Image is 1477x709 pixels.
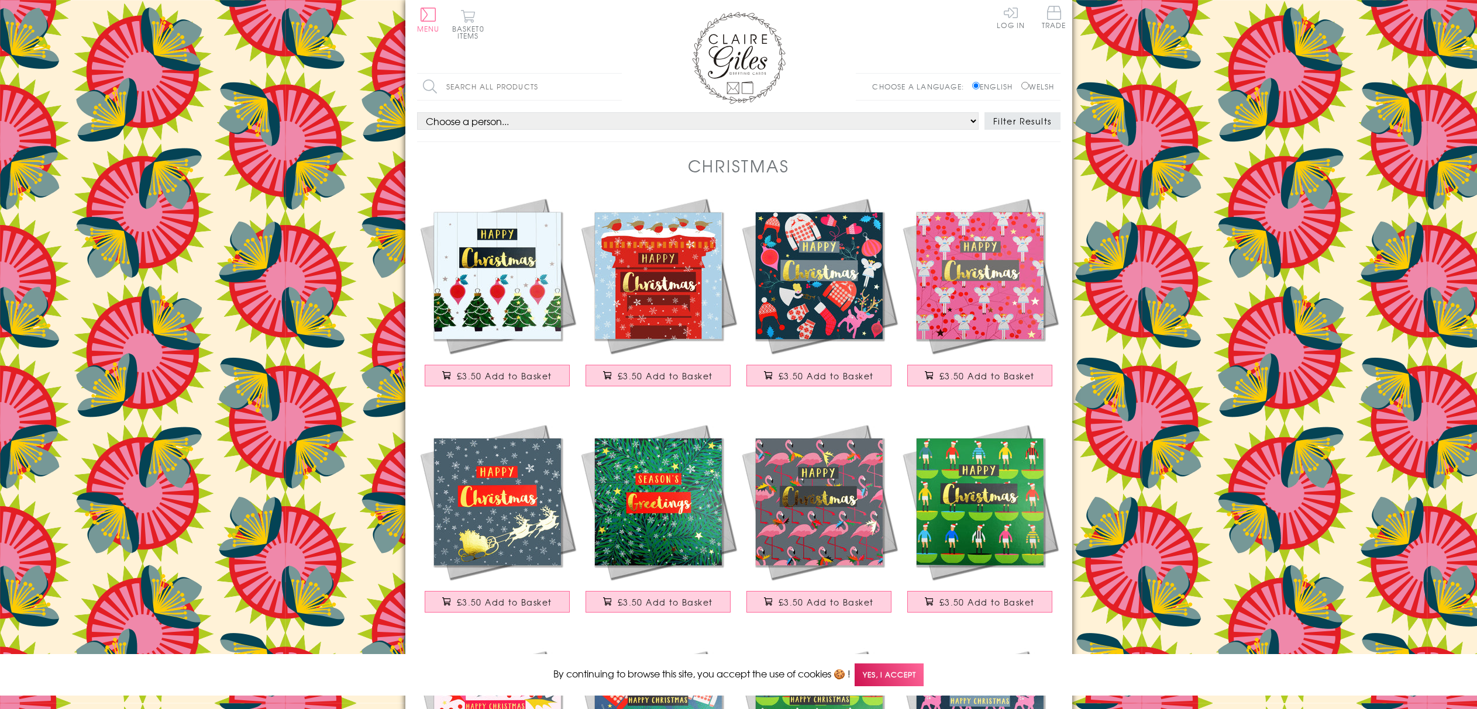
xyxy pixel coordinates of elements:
img: Christmas Card, Sleigh and Snowflakes, text foiled in shiny gold [417,421,578,582]
input: Welsh [1021,82,1029,89]
label: English [972,81,1018,92]
img: Christmas Card, Seasons Greetings Wreath, text foiled in shiny gold [578,421,739,582]
button: Menu [417,8,440,32]
img: Christmas Card, Robins on a Postbox, text foiled in shiny gold [578,195,739,356]
img: Christmas Card, Fairies on Pink, text foiled in shiny gold [900,195,1061,356]
span: Trade [1042,6,1066,29]
input: Search [610,74,622,100]
label: Welsh [1021,81,1055,92]
button: Filter Results [984,112,1061,130]
span: £3.50 Add to Basket [939,596,1035,608]
a: Christmas Card, Fairies on Pink, text foiled in shiny gold £3.50 Add to Basket [900,195,1061,398]
a: Christmas Card, Subuteo and Santa hats, text foiled in shiny gold £3.50 Add to Basket [900,421,1061,624]
button: £3.50 Add to Basket [746,365,891,386]
a: Christmas Card, Robins on a Postbox, text foiled in shiny gold £3.50 Add to Basket [578,195,739,398]
p: Choose a language: [872,81,970,92]
button: £3.50 Add to Basket [746,591,891,613]
h1: Christmas [688,154,790,178]
button: £3.50 Add to Basket [907,591,1052,613]
img: Christmas Card, Trees and Baubles, text foiled in shiny gold [417,195,578,356]
span: £3.50 Add to Basket [618,596,713,608]
a: Christmas Card, Trees and Baubles, text foiled in shiny gold £3.50 Add to Basket [417,195,578,398]
span: £3.50 Add to Basket [618,370,713,382]
span: £3.50 Add to Basket [939,370,1035,382]
span: £3.50 Add to Basket [779,596,874,608]
img: Christmas Card, Flamingoes and Holly, text foiled in shiny gold [739,421,900,582]
span: Yes, I accept [855,663,924,686]
input: English [972,82,980,89]
a: Christmas Card, Seasons Greetings Wreath, text foiled in shiny gold £3.50 Add to Basket [578,421,739,624]
button: £3.50 Add to Basket [425,365,570,386]
span: £3.50 Add to Basket [457,596,552,608]
span: Menu [417,23,440,34]
button: £3.50 Add to Basket [586,365,731,386]
img: Christmas Card, Subuteo and Santa hats, text foiled in shiny gold [900,421,1061,582]
a: Log In [997,6,1025,29]
a: Christmas Card, Sleigh and Snowflakes, text foiled in shiny gold £3.50 Add to Basket [417,421,578,624]
button: £3.50 Add to Basket [907,365,1052,386]
a: Christmas Card, Jumpers & Mittens, text foiled in shiny gold £3.50 Add to Basket [739,195,900,398]
button: Basket0 items [452,9,484,39]
button: £3.50 Add to Basket [586,591,731,613]
input: Search all products [417,74,622,100]
button: £3.50 Add to Basket [425,591,570,613]
img: Christmas Card, Jumpers & Mittens, text foiled in shiny gold [739,195,900,356]
img: Claire Giles Greetings Cards [692,12,786,104]
span: £3.50 Add to Basket [779,370,874,382]
a: Trade [1042,6,1066,31]
a: Christmas Card, Flamingoes and Holly, text foiled in shiny gold £3.50 Add to Basket [739,421,900,624]
span: 0 items [457,23,484,41]
span: £3.50 Add to Basket [457,370,552,382]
